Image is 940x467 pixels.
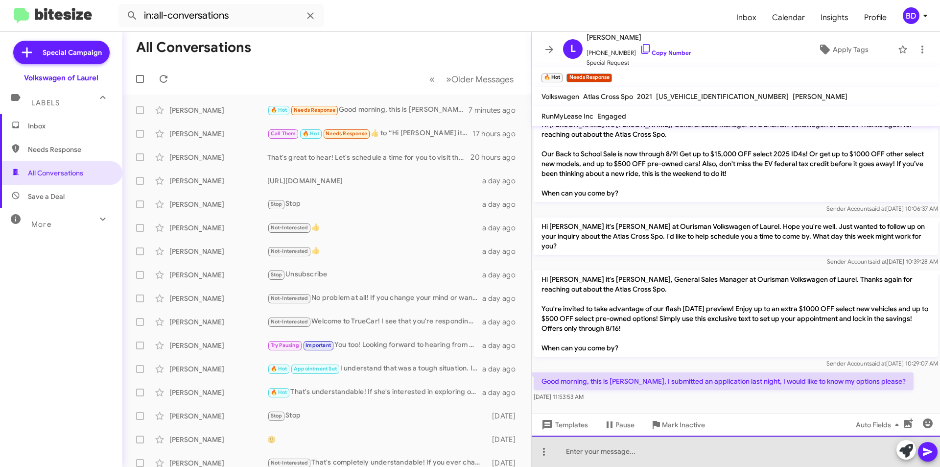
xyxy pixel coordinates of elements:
[482,246,523,256] div: a day ago
[728,3,764,32] span: Inbox
[424,69,519,89] nav: Page navigation example
[848,416,911,434] button: Auto Fields
[169,152,267,162] div: [PERSON_NAME]
[271,342,299,348] span: Try Pausing
[534,372,914,390] p: Good morning, this is [PERSON_NAME], I submitted an application last night, I would like to know ...
[267,269,482,280] div: Unsubscribe
[446,73,451,85] span: »
[764,3,813,32] a: Calendar
[440,69,519,89] button: Next
[642,416,713,434] button: Mark Inactive
[482,199,523,209] div: a day ago
[267,387,482,398] div: That's understandable! If she's interested in exploring our inventory, we can help her find the p...
[596,416,642,434] button: Pause
[267,316,482,327] div: Welcome to TrueCar! I see that you're responding to a customer. If this is correct, please enter ...
[869,360,886,367] span: said at
[118,4,324,27] input: Search
[271,413,282,419] span: Stop
[534,270,938,357] p: Hi [PERSON_NAME] it's [PERSON_NAME], General Sales Manager at Ourisman Volkswagen of Laurel. Than...
[793,92,847,101] span: [PERSON_NAME]
[534,393,584,400] span: [DATE] 11:53:53 AM
[482,294,523,303] div: a day ago
[169,105,267,115] div: [PERSON_NAME]
[294,107,335,113] span: Needs Response
[482,223,523,233] div: a day ago
[469,105,523,115] div: 7 minutes ago
[31,98,60,107] span: Labels
[13,41,110,64] a: Special Campaign
[271,201,282,207] span: Stop
[169,129,267,139] div: [PERSON_NAME]
[451,74,514,85] span: Older Messages
[271,389,287,395] span: 🔥 Hot
[28,192,65,201] span: Save a Deal
[487,435,523,444] div: [DATE]
[482,317,523,327] div: a day ago
[169,223,267,233] div: [PERSON_NAME]
[267,222,482,233] div: 👍
[271,248,308,254] span: Not-Interested
[566,74,611,82] small: Needs Response
[662,416,705,434] span: Mark Inactive
[894,7,929,24] button: BD
[903,7,919,24] div: BD
[267,293,482,304] div: No problem at all! If you change your mind or want to explore options in the future, feel free to...
[271,130,296,137] span: Call Them
[28,145,111,154] span: Needs Response
[136,40,251,55] h1: All Conversations
[267,152,470,162] div: That's great to hear! Let's schedule a time for you to visit the dealership so we can discuss the...
[587,43,691,58] span: [PHONE_NUMBER]
[28,121,111,131] span: Inbox
[267,246,482,257] div: 👍
[470,152,523,162] div: 20 hours ago
[271,107,287,113] span: 🔥 Hot
[856,3,894,32] a: Profile
[541,112,593,121] span: RunMyLease Inc
[793,41,893,58] button: Apply Tags
[271,271,282,278] span: Stop
[169,317,267,327] div: [PERSON_NAME]
[267,198,482,210] div: Stop
[583,92,633,101] span: Atlas Cross Spo
[169,411,267,421] div: [PERSON_NAME]
[587,31,691,43] span: [PERSON_NAME]
[169,246,267,256] div: [PERSON_NAME]
[656,92,789,101] span: [US_VEHICLE_IDENTIFICATION_NUMBER]
[869,258,887,265] span: said at
[482,388,523,397] div: a day ago
[28,168,83,178] span: All Conversations
[833,41,869,58] span: Apply Tags
[303,130,319,137] span: 🔥 Hot
[31,220,51,229] span: More
[423,69,441,89] button: Previous
[541,74,563,82] small: 🔥 Hot
[827,258,938,265] span: Sender Account [DATE] 10:39:28 AM
[271,224,308,231] span: Not-Interested
[169,270,267,280] div: [PERSON_NAME]
[869,205,886,212] span: said at
[169,199,267,209] div: [PERSON_NAME]
[570,41,576,57] span: L
[856,416,903,434] span: Auto Fields
[271,366,287,372] span: 🔥 Hot
[271,295,308,301] span: Not-Interested
[587,58,691,68] span: Special Request
[24,73,98,83] div: Volkswagen of Laurel
[267,104,469,116] div: Good morning, this is [PERSON_NAME], I submitted an application last night, I would like to know ...
[826,360,938,367] span: Sender Account [DATE] 10:29:07 AM
[482,341,523,350] div: a day ago
[813,3,856,32] a: Insights
[482,176,523,186] div: a day ago
[271,460,308,466] span: Not-Interested
[482,364,523,374] div: a day ago
[169,341,267,350] div: [PERSON_NAME]
[534,218,938,255] p: Hi [PERSON_NAME] it's [PERSON_NAME] at Ourisman Volkswagen of Laurel. Hope you're well. Just want...
[267,128,472,139] div: ​👍​ to “ Hi [PERSON_NAME] it's [PERSON_NAME] at Ourisman Volkswagen of Laurel. You're invited to ...
[472,129,523,139] div: 17 hours ago
[826,205,938,212] span: Sender Account [DATE] 10:06:37 AM
[615,416,634,434] span: Pause
[169,435,267,444] div: [PERSON_NAME]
